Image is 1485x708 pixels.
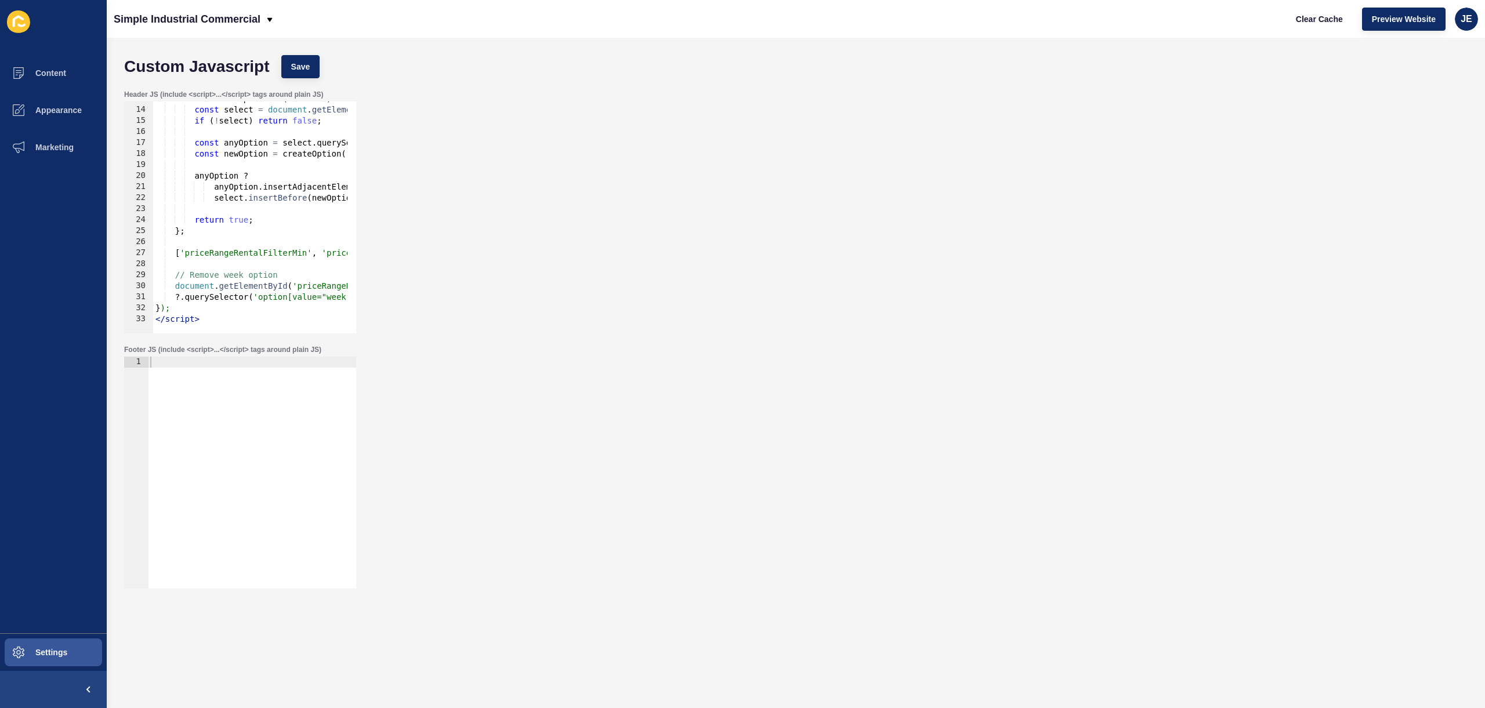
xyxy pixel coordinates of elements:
h1: Custom Javascript [124,61,270,72]
div: 27 [124,248,153,259]
div: 32 [124,303,153,314]
div: 33 [124,314,153,325]
button: Save [281,55,320,78]
div: 30 [124,281,153,292]
span: Clear Cache [1296,13,1343,25]
div: 19 [124,159,153,170]
label: Header JS (include <script>...</script> tags around plain JS) [124,90,323,99]
div: 21 [124,181,153,193]
p: Simple Industrial Commercial [114,5,260,34]
div: 22 [124,193,153,204]
label: Footer JS (include <script>...</script> tags around plain JS) [124,345,321,354]
div: 29 [124,270,153,281]
div: 17 [124,137,153,148]
div: 28 [124,259,153,270]
div: 16 [124,126,153,137]
div: 15 [124,115,153,126]
button: Preview Website [1362,8,1446,31]
div: 20 [124,170,153,181]
button: Clear Cache [1286,8,1353,31]
span: JE [1461,13,1472,25]
div: 14 [124,104,153,115]
div: 1 [124,357,148,368]
div: 31 [124,292,153,303]
div: 25 [124,226,153,237]
div: 24 [124,215,153,226]
div: 18 [124,148,153,159]
span: Preview Website [1372,13,1436,25]
div: 26 [124,237,153,248]
span: Save [291,61,310,72]
div: 23 [124,204,153,215]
